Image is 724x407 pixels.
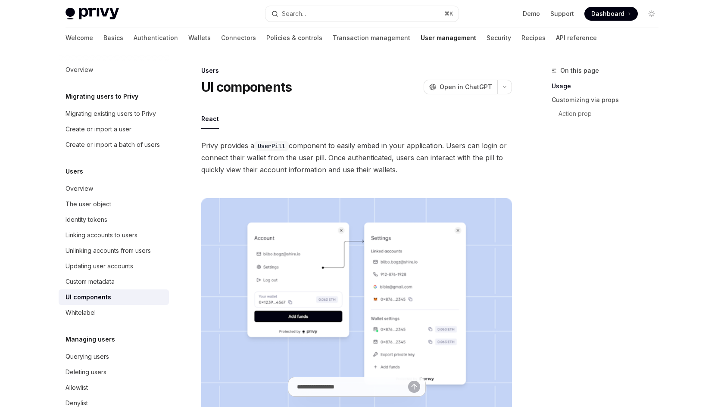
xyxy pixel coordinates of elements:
button: React [201,109,219,129]
a: Overview [59,181,169,196]
h1: UI components [201,79,292,95]
a: Support [550,9,574,18]
div: Querying users [66,351,109,362]
div: Identity tokens [66,214,107,225]
div: Create or import a user [66,124,131,134]
div: The user object [66,199,111,209]
a: Recipes [521,28,546,48]
a: Custom metadata [59,274,169,289]
a: Allowlist [59,380,169,395]
a: Overview [59,62,169,78]
a: Welcome [66,28,93,48]
a: Unlinking accounts from users [59,243,169,258]
a: UI components [59,289,169,305]
div: Linking accounts to users [66,230,137,240]
a: Transaction management [333,28,410,48]
div: UI components [66,292,111,302]
span: On this page [560,65,599,76]
a: User management [421,28,476,48]
div: Allowlist [66,382,88,393]
a: Identity tokens [59,212,169,227]
a: Updating user accounts [59,258,169,274]
code: UserPill [254,141,289,151]
div: Deleting users [66,367,106,377]
div: Users [201,66,512,75]
div: Unlinking accounts from users [66,245,151,256]
a: The user object [59,196,169,212]
img: light logo [66,8,119,20]
a: Action prop [559,107,665,121]
a: Querying users [59,349,169,364]
button: Search...⌘K [265,6,459,22]
div: Whitelabel [66,308,96,318]
span: Open in ChatGPT [440,83,492,91]
a: Demo [523,9,540,18]
a: Connectors [221,28,256,48]
a: Policies & controls [266,28,322,48]
a: Basics [103,28,123,48]
button: Open in ChatGPT [424,80,497,94]
a: Dashboard [584,7,638,21]
a: Whitelabel [59,305,169,320]
h5: Migrating users to Privy [66,91,138,102]
div: Overview [66,65,93,75]
a: Linking accounts to users [59,227,169,243]
a: Security [487,28,511,48]
a: Customizing via props [552,93,665,107]
span: ⌘ K [444,10,453,17]
div: Updating user accounts [66,261,133,271]
a: Create or import a user [59,121,169,137]
a: Deleting users [59,364,169,380]
div: Overview [66,183,93,194]
div: Search... [282,9,306,19]
a: Wallets [188,28,211,48]
a: Authentication [134,28,178,48]
a: API reference [556,28,597,48]
span: Privy provides a component to easily embed in your application. Users can login or connect their ... [201,140,512,176]
h5: Users [66,166,83,177]
div: Create or import a batch of users [66,140,160,150]
a: Create or import a batch of users [59,137,169,152]
a: Usage [552,79,665,93]
button: Toggle dark mode [645,7,658,21]
div: Custom metadata [66,277,115,287]
button: Send message [408,381,420,393]
div: Migrating existing users to Privy [66,109,156,119]
a: Migrating existing users to Privy [59,106,169,121]
h5: Managing users [66,334,115,345]
span: Dashboard [591,9,624,18]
